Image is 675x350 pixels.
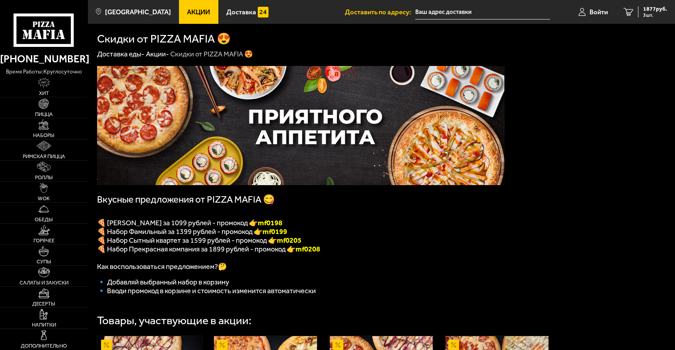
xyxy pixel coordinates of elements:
b: mf0205 [277,236,302,245]
span: Пицца [35,112,53,117]
span: 🔹 Добавляй выбранный набор в корзину [97,278,229,286]
span: Десерты [32,301,55,306]
div: Скидки от PIZZA MAFIA 😍 [170,50,253,59]
span: Римская пицца [23,154,65,159]
span: Горячее [33,238,54,243]
span: Наборы [33,133,54,138]
span: Обеды [35,217,53,222]
input: Ваш адрес доставки [415,5,550,19]
span: 🍕 Набор Фамильный за 1399 рублей - промокод 👉 [97,227,287,236]
span: 🍕 Набор Сытный квартет за 1599 рублей - промокод 👉 [97,236,302,245]
span: 🍕 Набор Прекрасная компания за 1899 рублей - промокод 👉 [97,245,296,253]
span: mf0208 [296,245,320,253]
a: Акции- [146,50,169,58]
span: Акции [187,9,210,15]
span: Вкусные предложения от PIZZA MAFIA 😋 [97,194,275,205]
span: Салаты и закуски [19,280,68,285]
span: Роллы [35,175,53,180]
span: WOK [38,196,50,201]
span: Напитки [32,322,56,327]
span: [GEOGRAPHIC_DATA] [105,9,171,15]
img: 15daf4d41897b9f0e9f617042186c801.svg [258,7,268,17]
span: 🍕 [PERSON_NAME] за 1099 рублей - промокод 👉 [97,219,282,227]
span: 🔹 Вводи промокод в корзине и стоимость изменится автоматически [97,286,316,295]
div: Товары, участвующие в акции: [97,315,251,326]
span: Дополнительно [21,343,67,348]
span: Хит [39,91,49,96]
font: mf0198 [258,219,282,227]
span: Доставить по адресу: [345,9,415,15]
b: mf0199 [263,227,287,236]
span: Войти [589,9,608,15]
span: 3 шт. [643,13,667,17]
h1: Скидки от PIZZA MAFIA 😍 [97,33,231,44]
span: Супы [37,259,51,264]
img: 1024x1024 [97,66,504,185]
span: 1877 руб. [643,6,667,12]
a: Доставка еды- [97,50,144,58]
span: Как воспользоваться предложением?🤔 [97,262,227,271]
span: Доставка [226,9,256,15]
